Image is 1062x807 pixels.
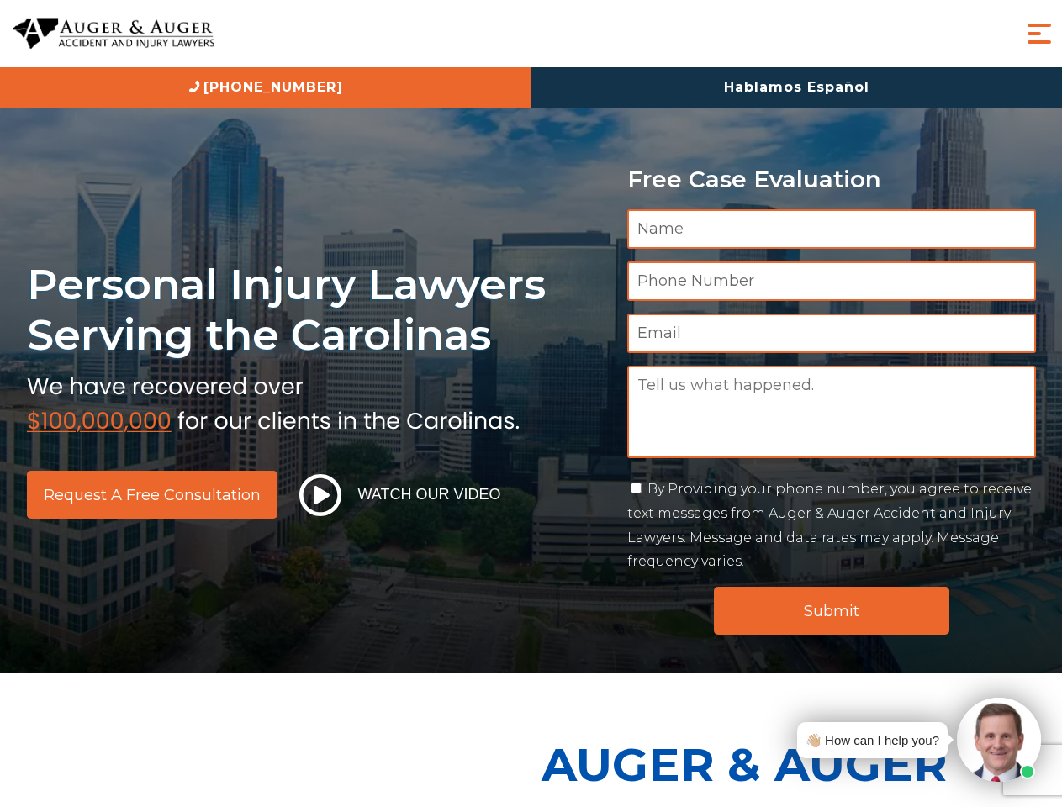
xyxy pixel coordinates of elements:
[27,369,520,433] img: sub text
[806,729,939,752] div: 👋🏼 How can I help you?
[294,473,506,517] button: Watch Our Video
[957,698,1041,782] img: Intaker widget Avatar
[44,488,261,503] span: Request a Free Consultation
[627,314,1036,353] input: Email
[627,481,1032,569] label: By Providing your phone number, you agree to receive text messages from Auger & Auger Accident an...
[627,261,1036,301] input: Phone Number
[627,209,1036,249] input: Name
[542,723,1053,806] p: Auger & Auger
[13,18,214,50] img: Auger & Auger Accident and Injury Lawyers Logo
[627,166,1036,193] p: Free Case Evaluation
[27,471,277,519] a: Request a Free Consultation
[27,259,607,361] h1: Personal Injury Lawyers Serving the Carolinas
[714,587,949,635] input: Submit
[1022,17,1056,50] button: Menu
